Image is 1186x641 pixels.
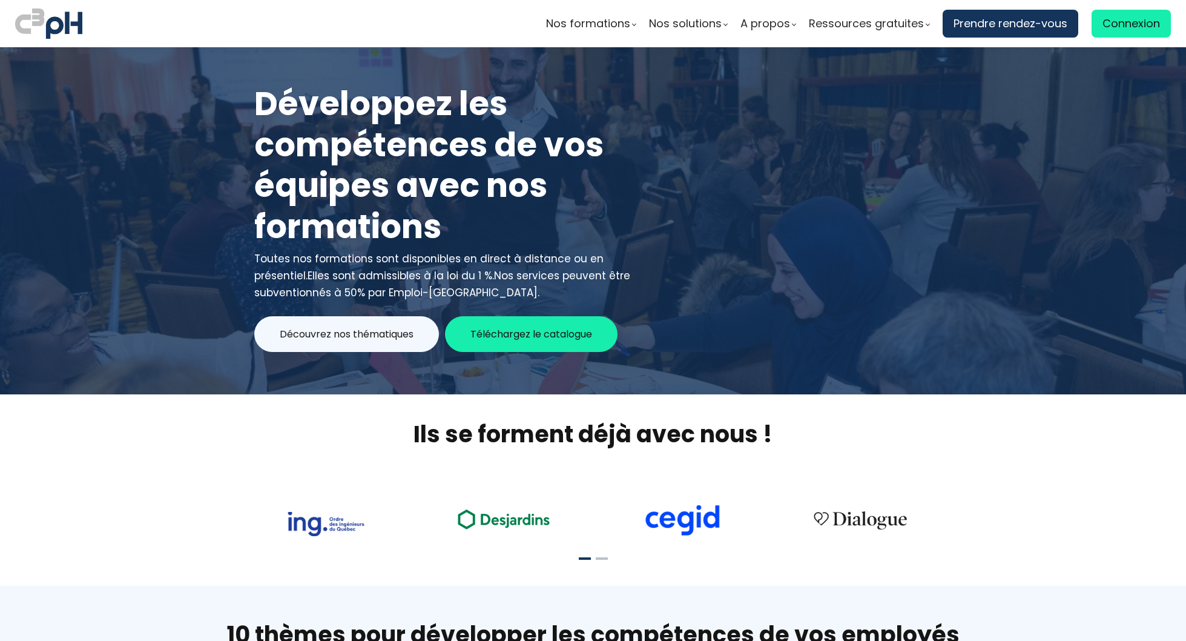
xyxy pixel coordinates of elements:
[546,15,630,33] span: Nos formations
[254,316,439,352] button: Découvrez nos thématiques
[809,15,924,33] span: Ressources gratuites
[806,503,915,536] img: 4cbfeea6ce3138713587aabb8dcf64fe.png
[280,327,413,342] span: Découvrez nos thématiques
[644,505,721,536] img: cdf238afa6e766054af0b3fe9d0794df.png
[254,84,633,247] h1: Développez les compétences de vos équipes avec nos formations
[1102,15,1160,33] span: Connexion
[649,15,722,33] span: Nos solutions
[449,502,558,536] img: ea49a208ccc4d6e7deb170dc1c457f3b.png
[445,316,618,352] button: Téléchargez le catalogue
[254,250,633,301] div: Toutes nos formations sont disponibles en direct à distance ou en présentiel.
[287,512,364,536] img: 73f878ca33ad2a469052bbe3fa4fd140.png
[943,10,1078,38] a: Prendre rendez-vous
[239,419,947,450] h2: Ils se forment déjà avec nous !
[1092,10,1171,38] a: Connexion
[740,15,790,33] span: A propos
[470,327,592,342] span: Téléchargez le catalogue
[15,6,82,41] img: logo C3PH
[954,15,1067,33] span: Prendre rendez-vous
[308,268,494,283] span: Elles sont admissibles à la loi du 1 %.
